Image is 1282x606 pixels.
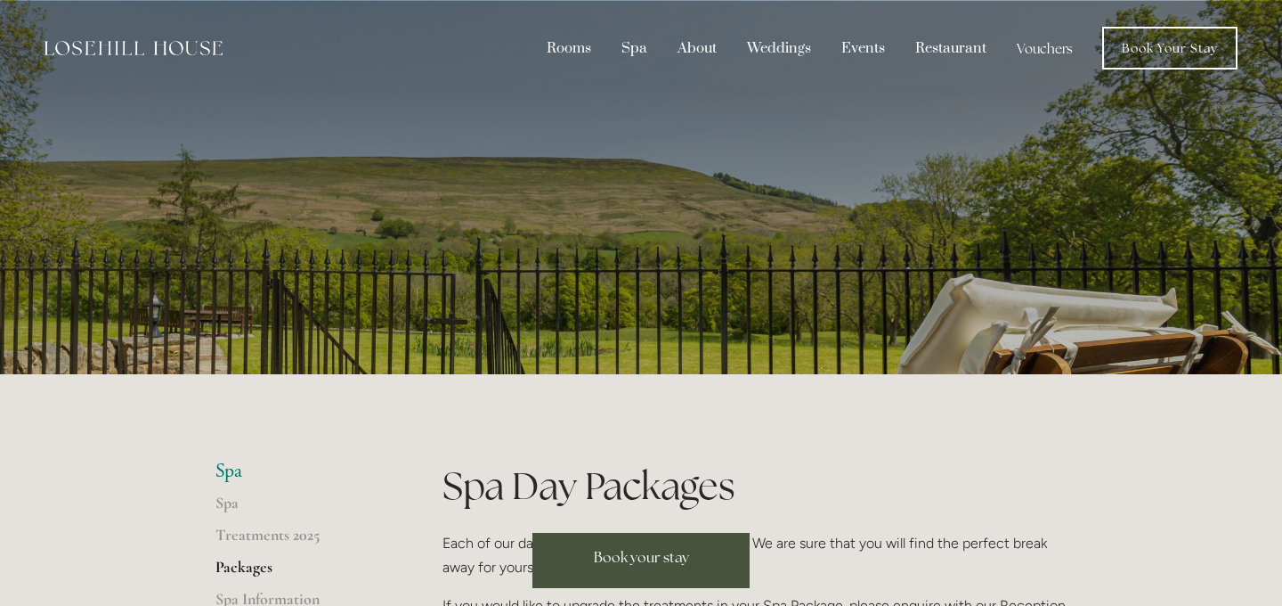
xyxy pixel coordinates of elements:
[608,31,661,65] div: Spa
[215,460,385,483] li: Spa
[594,548,689,567] span: Book your stay
[1102,27,1237,70] a: Book Your Stay
[215,525,385,557] a: Treatments 2025
[902,31,1000,65] div: Restaurant
[442,531,1067,579] p: Each of our day spa packages are detailed below. We are sure that you will find the perfect break...
[215,493,385,525] a: Spa
[45,41,223,55] img: Losehill House
[734,31,824,65] div: Weddings
[442,460,1067,512] h1: Spa Day Packages
[828,31,898,65] div: Events
[664,31,730,65] div: About
[532,533,750,588] a: Book your stay
[533,31,604,65] div: Rooms
[1003,31,1086,65] a: Vouchers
